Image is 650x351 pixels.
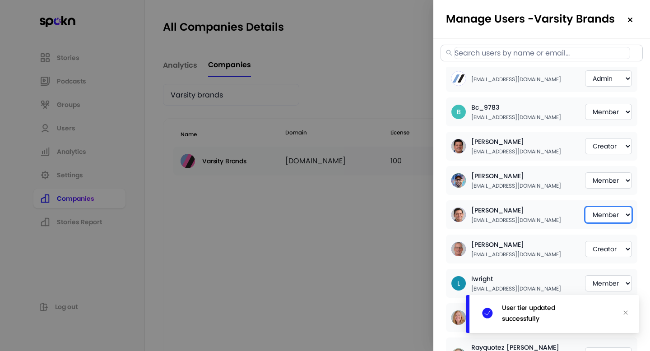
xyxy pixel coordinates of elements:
[471,137,561,146] h3: [PERSON_NAME]
[457,107,461,116] div: B
[471,76,561,83] p: [EMAIL_ADDRESS][DOMAIN_NAME]
[451,242,466,256] img: user-1741280499273-459481.jpg
[451,71,466,86] img: user-1753472372577-151096.jpg
[451,208,466,222] img: user-1741280206599-183784.jpg
[457,279,460,288] div: L
[454,47,630,59] input: Search users by name or email...
[471,114,561,121] p: [EMAIL_ADDRESS][DOMAIN_NAME]
[451,310,466,325] img: user-1741279899433-177389.jpg
[502,303,555,323] p: User tier updated successfully
[446,50,452,56] span: search
[627,16,634,23] img: close
[471,103,561,112] h3: Bc_9783
[471,171,561,180] h3: [PERSON_NAME]
[471,274,561,283] h3: lwright
[471,206,561,215] h3: [PERSON_NAME]
[471,251,561,258] p: [EMAIL_ADDRESS][DOMAIN_NAME]
[471,240,561,249] h3: [PERSON_NAME]
[471,285,561,292] p: [EMAIL_ADDRESS][DOMAIN_NAME]
[451,139,466,153] img: user-1741280586706-858818.jpg
[471,217,561,224] p: [EMAIL_ADDRESS][DOMAIN_NAME]
[451,173,466,188] img: user-1754486790436-128563.jpg
[471,182,561,189] p: [EMAIL_ADDRESS][DOMAIN_NAME]
[623,310,628,315] span: close
[471,148,561,155] p: [EMAIL_ADDRESS][DOMAIN_NAME]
